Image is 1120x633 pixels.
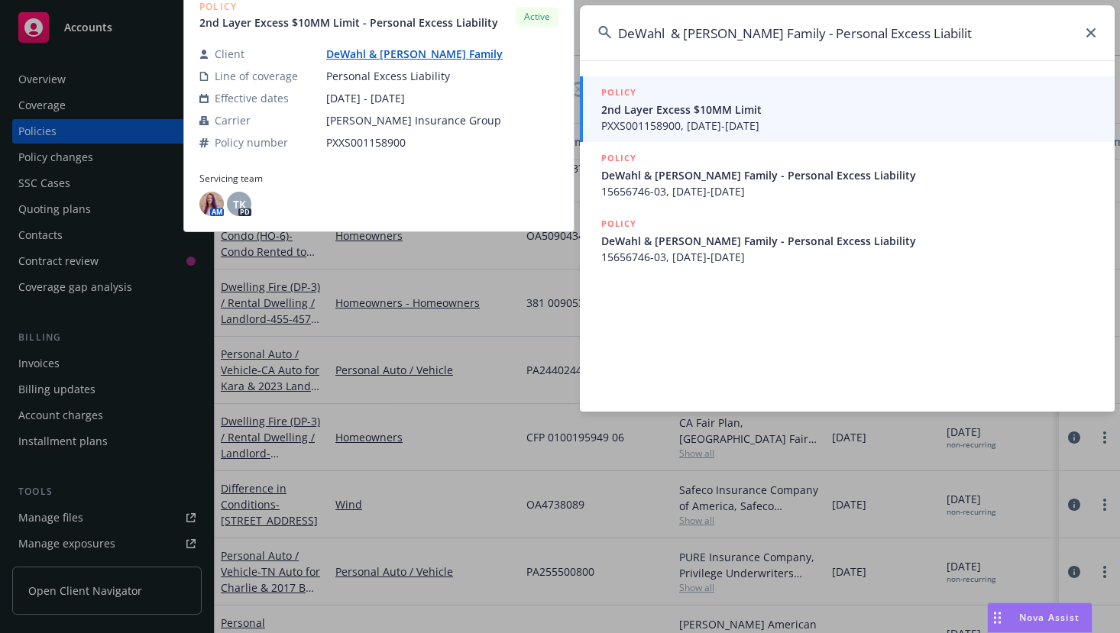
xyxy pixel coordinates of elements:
span: DeWahl & [PERSON_NAME] Family - Personal Excess Liability [601,167,1096,183]
a: POLICY2nd Layer Excess $10MM LimitPXXS001158900, [DATE]-[DATE] [580,76,1115,142]
span: PXXS001158900, [DATE]-[DATE] [601,118,1096,134]
a: POLICYDeWahl & [PERSON_NAME] Family - Personal Excess Liability15656746-03, [DATE]-[DATE] [580,208,1115,273]
span: DeWahl & [PERSON_NAME] Family - Personal Excess Liability [601,233,1096,249]
a: POLICYDeWahl & [PERSON_NAME] Family - Personal Excess Liability15656746-03, [DATE]-[DATE] [580,142,1115,208]
h5: POLICY [601,216,636,231]
button: Nova Assist [987,602,1092,633]
span: Nova Assist [1019,611,1080,624]
div: Drag to move [988,603,1007,632]
span: 2nd Layer Excess $10MM Limit [601,102,1096,118]
h5: POLICY [601,150,636,166]
input: Search... [580,5,1115,60]
span: 15656746-03, [DATE]-[DATE] [601,183,1096,199]
h5: POLICY [601,85,636,100]
span: 15656746-03, [DATE]-[DATE] [601,249,1096,265]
